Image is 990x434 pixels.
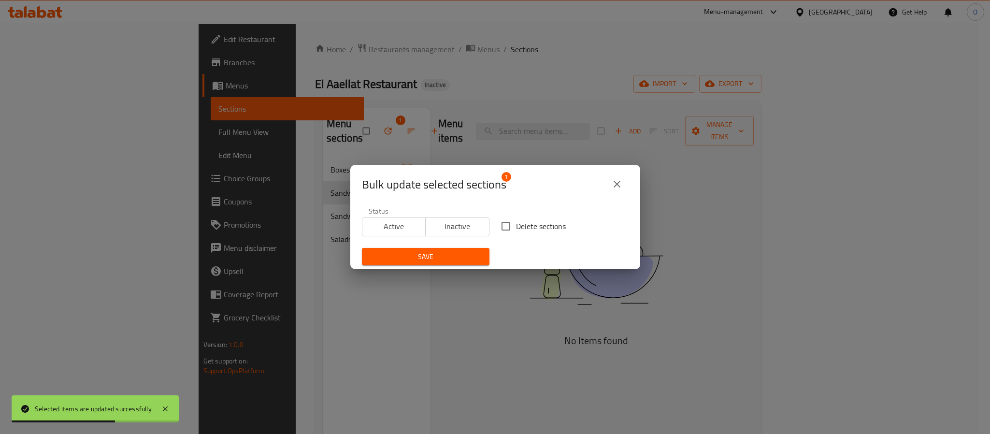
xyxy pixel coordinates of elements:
span: Inactive [430,219,486,233]
button: Inactive [425,217,489,236]
span: Bulk update selected sections [362,177,506,192]
span: 1 [502,172,511,182]
button: close [605,173,629,196]
span: Delete sections [516,220,566,232]
span: Save [370,251,482,263]
button: Save [362,248,489,266]
span: Active [366,219,422,233]
div: Selected items are updated successfully [35,404,152,414]
button: Active [362,217,426,236]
